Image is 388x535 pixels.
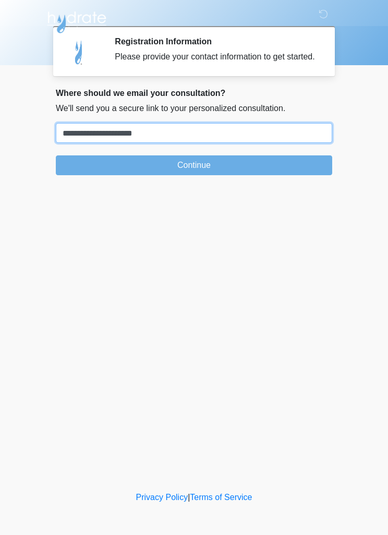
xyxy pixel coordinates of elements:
[188,493,190,502] a: |
[136,493,188,502] a: Privacy Policy
[190,493,252,502] a: Terms of Service
[64,37,95,68] img: Agent Avatar
[45,8,108,34] img: Hydrate IV Bar - Scottsdale Logo
[56,88,332,98] h2: Where should we email your consultation?
[115,51,317,63] div: Please provide your contact information to get started.
[56,102,332,115] p: We'll send you a secure link to your personalized consultation.
[56,155,332,175] button: Continue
